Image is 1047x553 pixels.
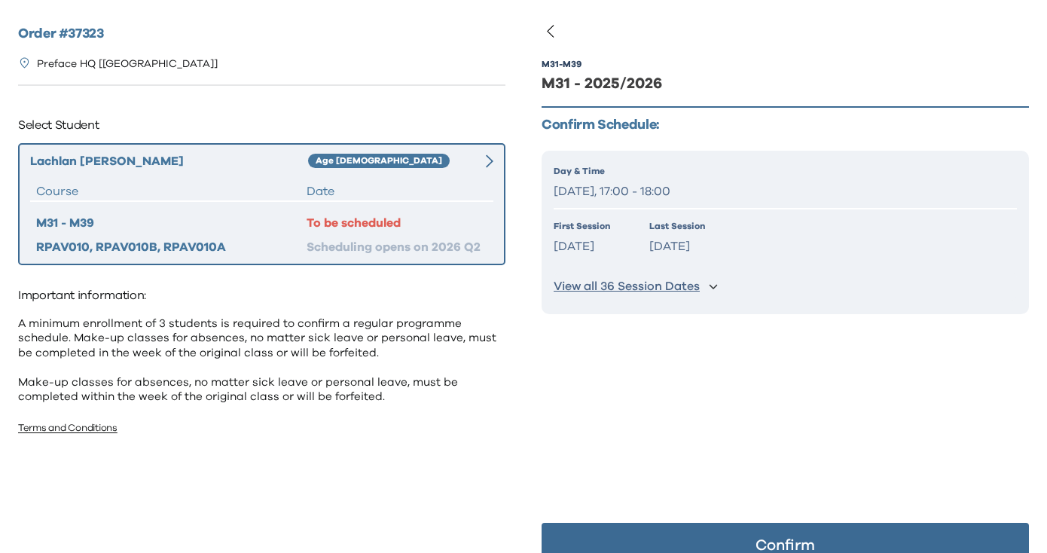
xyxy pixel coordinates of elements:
p: [DATE] [554,236,610,258]
a: Terms and Conditions [18,423,118,433]
div: M31 - M39 [36,214,307,232]
div: Date [307,182,487,200]
p: A minimum enrollment of 3 students is required to confirm a regular programme schedule. Make-up c... [18,316,505,405]
p: Day & Time [554,164,1017,178]
p: First Session [554,219,610,233]
div: M31 - M39 [542,58,581,70]
div: Scheduling opens on 2026 Q2 [307,238,487,256]
div: RPAV010, RPAV010B, RPAV010A [36,238,307,256]
button: View all 36 Session Dates [554,273,1017,301]
p: Confirm Schedule: [542,117,1029,134]
div: To be scheduled [307,214,487,232]
p: [DATE] [649,236,705,258]
p: Important information: [18,283,505,307]
p: Preface HQ [[GEOGRAPHIC_DATA]] [37,57,218,72]
div: Lachlan [PERSON_NAME] [30,152,308,170]
p: Last Session [649,219,705,233]
div: Age [DEMOGRAPHIC_DATA] [308,154,450,169]
div: Course [36,182,307,200]
p: Select Student [18,113,505,137]
h2: Order # 37323 [18,24,505,44]
div: M31 - 2025/2026 [542,73,1029,94]
p: Confirm [755,538,815,553]
p: View all 36 Session Dates [554,279,700,295]
p: [DATE], 17:00 - 18:00 [554,181,1017,203]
